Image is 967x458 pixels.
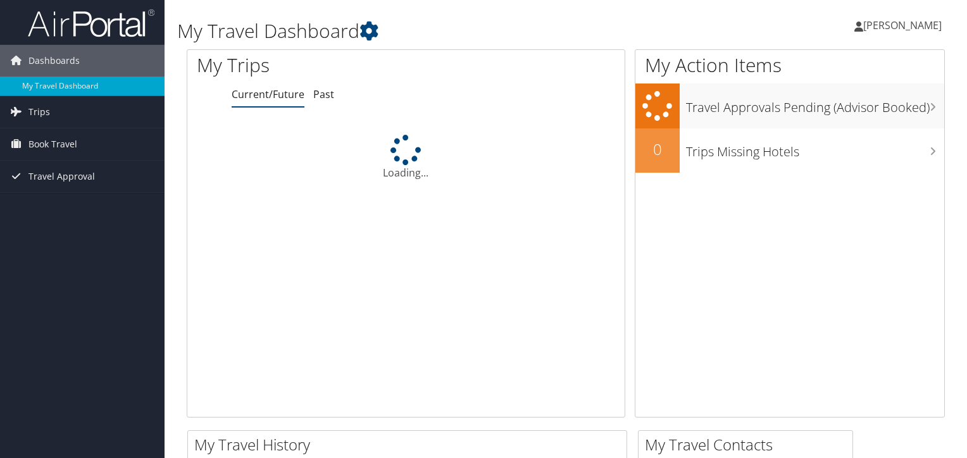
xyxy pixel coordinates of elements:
a: Current/Future [232,87,304,101]
span: Book Travel [28,128,77,160]
a: [PERSON_NAME] [854,6,954,44]
span: Dashboards [28,45,80,77]
span: [PERSON_NAME] [863,18,942,32]
h2: My Travel History [194,434,627,455]
a: Travel Approvals Pending (Advisor Booked) [635,84,944,128]
img: airportal-logo.png [28,8,154,38]
div: Loading... [187,135,625,180]
h3: Trips Missing Hotels [686,137,944,161]
a: Past [313,87,334,101]
h1: My Travel Dashboard [177,18,696,44]
h2: My Travel Contacts [645,434,852,455]
h3: Travel Approvals Pending (Advisor Booked) [686,92,944,116]
h2: 0 [635,139,680,160]
a: 0Trips Missing Hotels [635,128,944,173]
span: Trips [28,96,50,128]
h1: My Action Items [635,52,944,78]
h1: My Trips [197,52,433,78]
span: Travel Approval [28,161,95,192]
